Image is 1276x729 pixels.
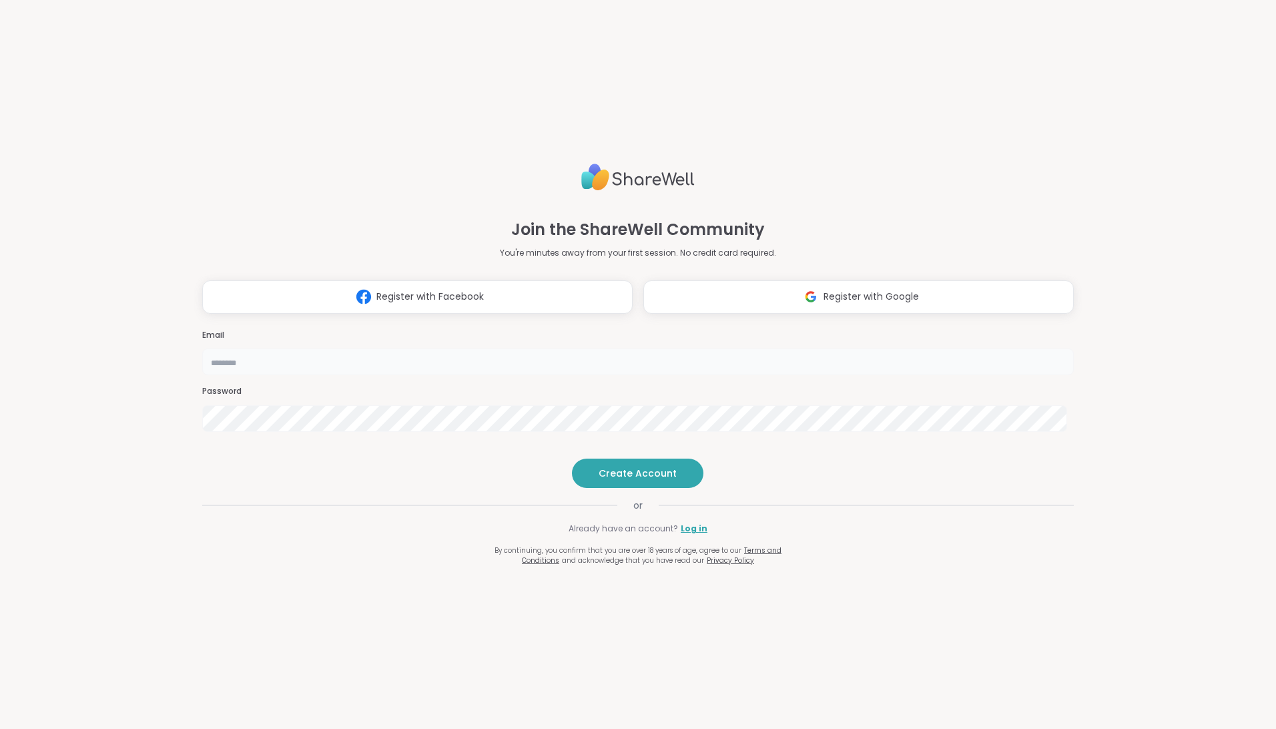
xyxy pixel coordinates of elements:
[798,284,824,309] img: ShareWell Logomark
[562,555,704,565] span: and acknowledge that you have read our
[707,555,754,565] a: Privacy Policy
[681,523,707,535] a: Log in
[202,386,1074,397] h3: Password
[572,459,703,488] button: Create Account
[599,467,677,480] span: Create Account
[824,290,919,304] span: Register with Google
[495,545,741,555] span: By continuing, you confirm that you are over 18 years of age, agree to our
[643,280,1074,314] button: Register with Google
[569,523,678,535] span: Already have an account?
[351,284,376,309] img: ShareWell Logomark
[581,158,695,196] img: ShareWell Logo
[511,218,765,242] h1: Join the ShareWell Community
[500,247,776,259] p: You're minutes away from your first session. No credit card required.
[202,330,1074,341] h3: Email
[522,545,781,565] a: Terms and Conditions
[617,499,659,512] span: or
[376,290,484,304] span: Register with Facebook
[202,280,633,314] button: Register with Facebook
